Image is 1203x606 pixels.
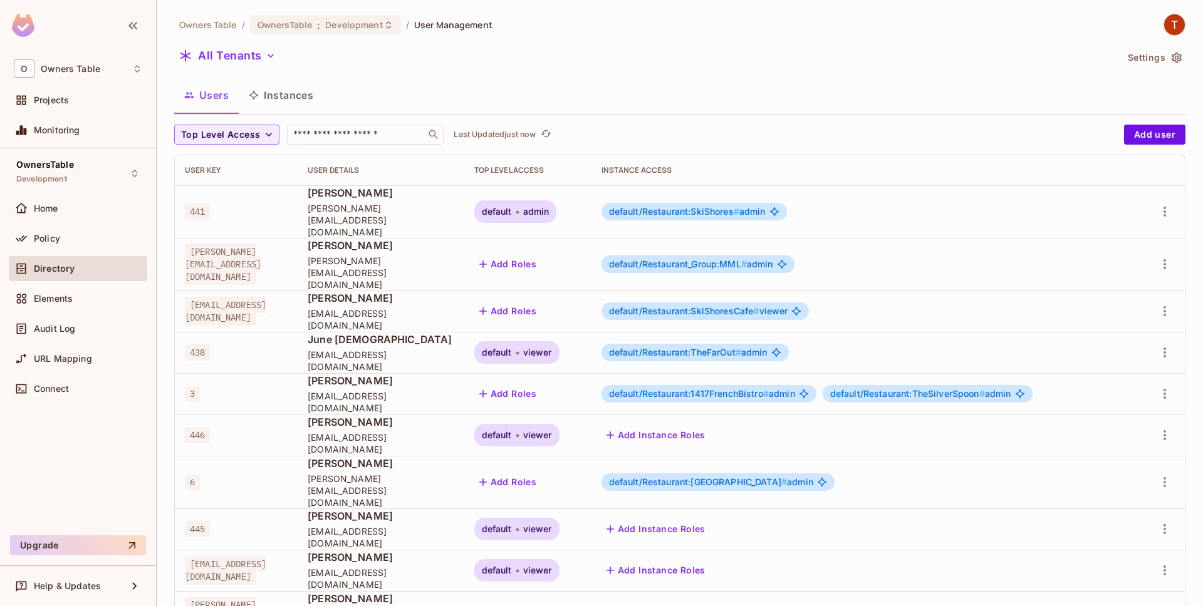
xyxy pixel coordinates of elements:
span: Audit Log [34,324,75,334]
span: # [763,388,769,399]
button: Instances [239,80,323,111]
span: Monitoring [34,125,80,135]
span: : [316,20,321,30]
span: default/Restaurant:[GEOGRAPHIC_DATA] [609,476,788,487]
span: [EMAIL_ADDRESS][DOMAIN_NAME] [185,297,266,326]
span: Development [16,174,67,184]
span: 446 [185,427,210,443]
span: Policy [34,234,60,244]
span: [PERSON_NAME][EMAIL_ADDRESS][DOMAIN_NAME] [185,244,261,285]
span: default/Restaurant:SkiShoresCafe [609,306,759,316]
span: Connect [34,384,69,394]
span: [PERSON_NAME] [308,592,454,605]
span: default [482,207,512,217]
button: Users [174,80,239,111]
p: Last Updated just now [454,130,536,140]
span: Help & Updates [34,581,101,591]
span: admin [609,389,795,399]
span: [PERSON_NAME][EMAIL_ADDRESS][DOMAIN_NAME] [308,473,454,508]
span: default/Restaurant:TheFarOut [609,347,741,357]
li: / [406,19,409,31]
span: June [DEMOGRAPHIC_DATA] [308,332,454,346]
span: refresh [541,128,551,141]
span: default [482,430,512,440]
span: admin [609,207,766,217]
span: 445 [185,521,210,537]
span: [PERSON_NAME] [308,291,454,305]
span: Top Level Access [181,127,260,143]
li: / [242,19,245,31]
button: Add Instance Roles [601,425,711,445]
span: O [14,59,34,78]
span: # [781,476,787,487]
span: [PERSON_NAME] [308,374,454,388]
span: viewer [609,306,788,316]
div: Top Level Access [474,165,581,175]
button: Top Level Access [174,125,279,145]
span: Home [34,203,58,213]
span: URL Mapping [34,354,92,364]
span: [PERSON_NAME] [308,415,454,429]
span: [PERSON_NAME] [308,509,454,523]
button: Add Roles [474,254,542,274]
div: User Key [185,165,288,175]
span: [PERSON_NAME][EMAIL_ADDRESS][DOMAIN_NAME] [308,255,454,290]
img: SReyMgAAAABJRU5ErkJggg== [12,14,34,37]
span: Workspace: Owners Table [41,64,100,74]
span: [EMAIL_ADDRESS][DOMAIN_NAME] [185,556,266,585]
span: [PERSON_NAME] [308,550,454,564]
span: admin [830,389,1011,399]
button: Add Roles [474,301,542,321]
span: [EMAIL_ADDRESS][DOMAIN_NAME] [308,390,454,414]
button: Add Roles [474,472,542,492]
span: admin [609,259,773,269]
span: [EMAIL_ADDRESS][DOMAIN_NAME] [308,525,454,549]
button: Add user [1124,125,1185,145]
span: # [979,388,985,399]
span: OwnersTable [258,19,312,31]
span: the active workspace [179,19,237,31]
span: # [736,347,741,357]
button: Add Roles [474,384,542,404]
span: Projects [34,95,69,105]
span: default/Restaurant:SkiShores [609,206,739,217]
span: [PERSON_NAME][EMAIL_ADDRESS][DOMAIN_NAME] [308,202,454,238]
span: Click to refresh data [536,127,553,142]
button: Upgrade [10,535,146,555]
span: # [741,259,747,269]
span: User Management [414,19,492,31]
span: default [482,524,512,534]
button: Add Instance Roles [601,560,711,580]
button: All Tenants [174,46,281,66]
span: OwnersTable [16,160,74,170]
span: 441 [185,203,210,220]
span: Elements [34,294,73,304]
span: [PERSON_NAME] [308,456,454,470]
button: refresh [538,127,553,142]
span: [PERSON_NAME] [308,239,454,252]
span: viewer [523,430,552,440]
span: 6 [185,474,200,490]
span: default [482,347,512,357]
span: [PERSON_NAME] [308,186,454,200]
span: Directory [34,264,75,274]
span: default/Restaurant:1417FrenchBistro [609,388,769,399]
div: Instance Access [601,165,1127,175]
button: Add Instance Roles [601,519,711,539]
span: viewer [523,524,552,534]
span: [EMAIL_ADDRESS][DOMAIN_NAME] [308,567,454,590]
span: admin [609,347,768,357]
span: # [753,306,759,316]
span: admin [609,477,813,487]
span: 438 [185,344,210,361]
button: Settings [1123,48,1185,68]
span: 3 [185,386,200,402]
span: default [482,565,512,575]
span: default/Restaurant_Group:MML [609,259,747,269]
span: [EMAIL_ADDRESS][DOMAIN_NAME] [308,349,454,372]
span: admin [523,207,549,217]
span: [EMAIL_ADDRESS][DOMAIN_NAME] [308,431,454,455]
span: default/Restaurant:TheSilverSpoon [830,388,985,399]
img: TableSteaks Development [1164,14,1185,35]
span: # [734,206,739,217]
